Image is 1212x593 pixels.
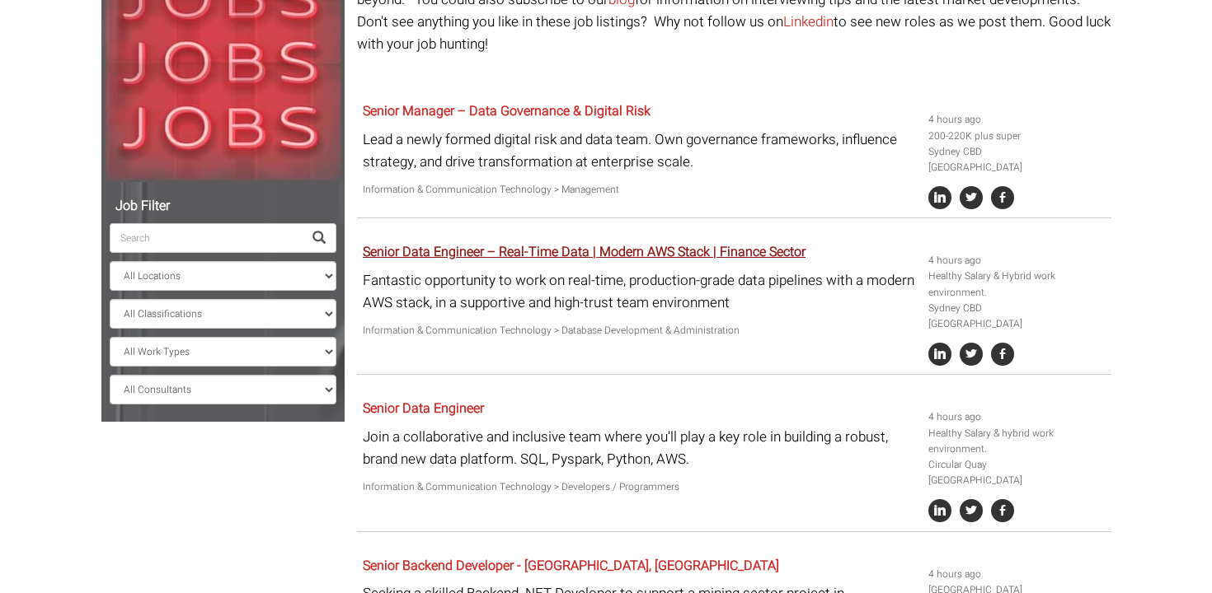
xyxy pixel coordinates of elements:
h5: Job Filter [110,199,336,214]
p: Information & Communication Technology > Database Development & Administration [363,323,916,339]
li: Healthy Salary & hybrid work environment. [928,426,1105,457]
a: Senior Data Engineer – Real-Time Data | Modern AWS Stack | Finance Sector [363,242,806,262]
li: 4 hours ago [928,253,1105,268]
a: Senior Manager – Data Governance & Digital Risk [363,101,651,121]
p: Information & Communication Technology > Management [363,182,916,198]
p: Fantastic opportunity to work on real-time, production-grade data pipelines with a modern AWS sta... [363,269,916,314]
li: Sydney CBD [GEOGRAPHIC_DATA] [928,301,1105,332]
li: Circular Quay [GEOGRAPHIC_DATA] [928,457,1105,488]
li: 4 hours ago [928,409,1105,425]
input: Search [110,223,303,253]
li: 4 hours ago [928,112,1105,128]
a: Senior Backend Developer - [GEOGRAPHIC_DATA], [GEOGRAPHIC_DATA] [363,556,779,576]
p: Lead a newly formed digital risk and data team. Own governance frameworks, influence strategy, an... [363,128,916,173]
p: Information & Communication Technology > Developers / Programmers [363,479,916,495]
li: Healthy Salary & Hybrid work environment. [928,268,1105,300]
a: Linkedin [783,12,834,32]
li: Sydney CBD [GEOGRAPHIC_DATA] [928,144,1105,175]
a: Senior Data Engineer [363,399,484,418]
li: 4 hours ago [928,567,1105,582]
li: 200-220K plus super [928,128,1105,144]
p: Join a collaborative and inclusive team where you'll play a key role in building a robust, brand ... [363,426,916,470]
